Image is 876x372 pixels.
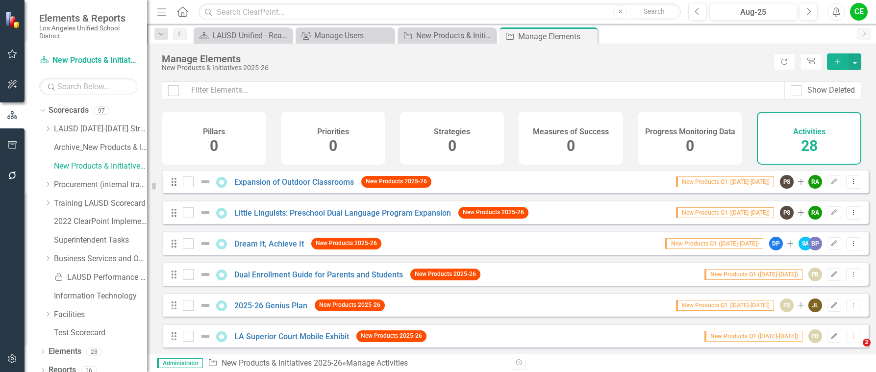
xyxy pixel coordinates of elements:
[94,106,109,115] div: 97
[533,127,609,136] h4: Measures of Success
[807,85,855,96] div: Show Deleted
[200,238,211,249] img: Not Defined
[801,137,818,154] span: 28
[5,11,22,28] img: ClearPoint Strategy
[49,105,89,116] a: Scorecards
[54,291,147,302] a: Information Technology
[808,268,822,281] div: FB
[780,175,794,189] div: PS
[39,78,137,95] input: Search Below...
[808,237,822,250] div: BP
[645,127,735,136] h4: Progress Monitoring Data
[400,29,493,42] a: New Products & Initiatives 2025-26 - Progress Report
[234,270,403,279] a: Dual Enrollment Guide for Parents and Students
[518,30,595,43] div: Manage Elements
[311,238,381,249] span: New Products 2025-26
[234,301,307,310] a: 2025-26 Genius Plan
[185,81,785,99] input: Filter Elements...
[234,332,349,341] a: LA Superior Court Mobile Exhibit
[709,3,797,21] button: Aug-25
[629,5,678,19] button: Search
[54,124,147,135] a: LAUSD [DATE]-[DATE] Strategic Plan
[416,29,493,42] div: New Products & Initiatives 2025-26 - Progress Report
[199,3,681,21] input: Search ClearPoint...
[196,29,289,42] a: LAUSD Unified - Ready for the World
[39,24,137,40] small: Los Angeles Unified School District
[234,208,451,218] a: Little Linguists: Preschool Dual Language Program Expansion
[361,176,431,187] span: New Products 2025-26
[39,12,137,24] span: Elements & Reports
[54,309,147,321] a: Facilities
[780,298,794,312] div: FB
[314,29,391,42] div: Manage Users
[434,127,470,136] h4: Strategies
[234,239,304,248] a: Dream It, Achieve It
[54,198,147,209] a: Training LAUSD Scorecard
[704,331,802,342] span: New Products Q1 ([DATE]-[DATE])
[567,137,575,154] span: 0
[769,237,783,250] div: DP
[200,269,211,280] img: Not Defined
[644,7,665,15] span: Search
[713,6,794,18] div: Aug-25
[222,358,342,368] a: New Products & Initiatives 2025-26
[39,55,137,66] a: New Products & Initiatives 2025-26
[704,269,802,280] span: New Products Q1 ([DATE]-[DATE])
[799,237,812,250] div: SA
[54,272,147,283] a: LAUSD Performance Meter
[686,137,694,154] span: 0
[808,175,822,189] div: RA
[793,127,826,136] h4: Activities
[298,29,391,42] a: Manage Users
[808,206,822,220] div: RA
[780,206,794,220] div: PS
[200,299,211,311] img: Not Defined
[448,137,456,154] span: 0
[86,347,102,356] div: 28
[200,207,211,219] img: Not Defined
[863,339,871,347] span: 2
[54,179,147,191] a: Procurement (internal tracking for CPO, CBO only)
[458,207,528,218] span: New Products 2025-26
[808,329,822,343] div: FB
[850,3,868,21] button: CE
[410,269,480,280] span: New Products 2025-26
[329,137,337,154] span: 0
[162,53,769,64] div: Manage Elements
[843,339,866,362] iframe: Intercom live chat
[157,358,203,368] span: Administrator
[315,299,385,311] span: New Products 2025-26
[208,358,504,369] div: » Manage Activities
[54,142,147,153] a: Archive_New Products & Initiatives 2024-25
[54,235,147,246] a: Superintendent Tasks
[317,127,349,136] h4: Priorities
[676,207,774,218] span: New Products Q1 ([DATE]-[DATE])
[200,176,211,188] img: Not Defined
[200,330,211,342] img: Not Defined
[808,298,822,312] div: JL
[49,346,81,357] a: Elements
[676,176,774,187] span: New Products Q1 ([DATE]-[DATE])
[54,327,147,339] a: Test Scorecard
[162,64,769,72] div: New Products & Initiatives 2025-26
[212,29,289,42] div: LAUSD Unified - Ready for the World
[210,137,218,154] span: 0
[54,161,147,172] a: New Products & Initiatives 2025-26
[54,253,147,265] a: Business Services and Operations
[665,238,763,249] span: New Products Q1 ([DATE]-[DATE])
[234,177,354,187] a: Expansion of Outdoor Classrooms
[356,330,426,342] span: New Products 2025-26
[54,216,147,227] a: 2022 ClearPoint Implementation
[203,127,225,136] h4: Pillars
[676,300,774,311] span: New Products Q1 ([DATE]-[DATE])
